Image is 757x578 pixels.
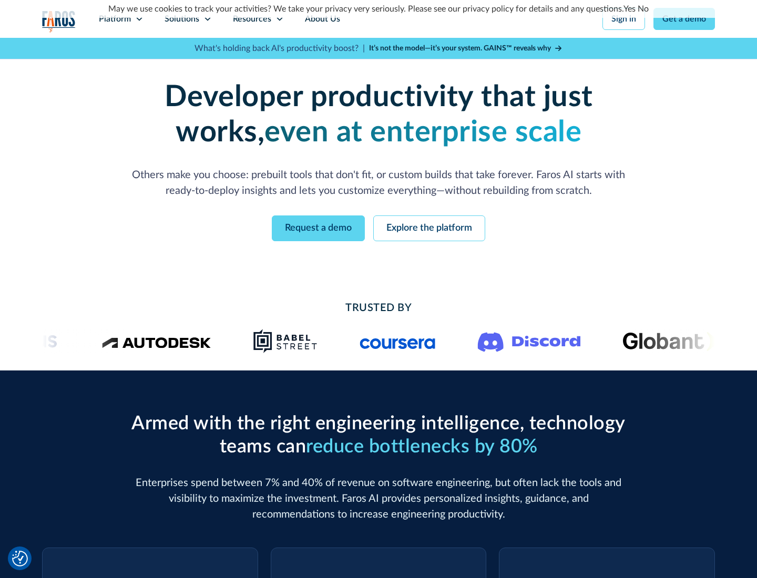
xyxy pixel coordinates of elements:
img: Revisit consent button [12,551,28,566]
strong: even at enterprise scale [264,118,581,147]
p: What's holding back AI's productivity boost? | [195,42,365,55]
a: Explore the platform [373,215,485,241]
strong: It’s not the model—it’s your system. GAINS™ reveals why [369,45,551,52]
a: Get a demo [653,8,715,30]
span: reduce bottlenecks by 80% [306,437,538,456]
img: Babel Street logo png [253,328,318,354]
a: It’s not the model—it’s your system. GAINS™ reveals why [369,43,562,54]
h2: Armed with the right engineering intelligence, technology teams can [126,412,631,458]
a: home [42,11,76,32]
a: Sign in [602,8,645,30]
button: Cookie Settings [12,551,28,566]
img: Logo of the online learning platform Coursera. [360,333,436,349]
p: Enterprises spend between 7% and 40% of revenue on software engineering, but often lack the tools... [126,475,631,522]
p: Others make you choose: prebuilt tools that don't fit, or custom builds that take forever. Faros ... [126,167,631,199]
img: Globant's logo [623,332,720,351]
a: No [638,5,649,13]
a: Yes [623,5,636,13]
h2: Trusted By [126,300,631,316]
div: Resources [233,13,271,25]
a: Request a demo [272,215,365,241]
div: Solutions [165,13,199,25]
strong: Developer productivity that just works, [165,82,593,147]
img: Logo of the communication platform Discord. [478,330,581,352]
div: Platform [99,13,131,25]
img: Logo of the design software company Autodesk. [102,334,211,348]
img: Logo of the analytics and reporting company Faros. [42,11,76,32]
